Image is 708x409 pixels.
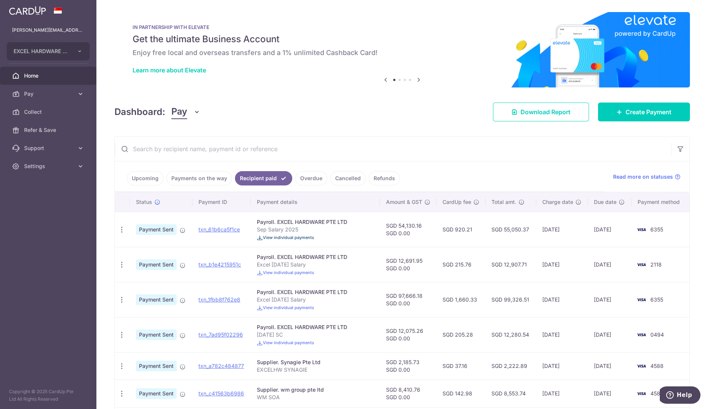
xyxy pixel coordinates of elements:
span: 4588 [650,363,664,369]
span: Charge date [542,198,573,206]
p: WM SOA [257,394,374,401]
td: [DATE] [588,380,632,407]
td: SGD 2,222.89 [485,352,536,380]
td: SGD 1,660.33 [436,282,485,317]
th: Payment method [632,192,690,212]
span: Pay [24,90,74,98]
span: 4588 [650,390,664,397]
td: SGD 97,666.18 SGD 0.00 [380,282,436,317]
td: SGD 205.28 [436,317,485,352]
span: Refer & Save [24,126,74,134]
a: txn_1fbb8f762e8 [198,296,240,303]
span: 6355 [650,296,663,303]
div: Payroll. EXCEL HARDWARE PTE LTD [257,253,374,261]
span: Home [24,72,74,80]
h5: Get the ultimate Business Account [133,33,672,45]
p: Excel [DATE] Salary [257,261,374,268]
td: SGD 12,907.71 [485,247,536,282]
th: Payment details [251,192,380,212]
td: [DATE] [536,352,588,380]
td: SGD 12,280.54 [485,317,536,352]
td: SGD 8,553.74 [485,380,536,407]
a: View individual payments [257,340,314,345]
div: Supplier. wm group pte ltd [257,386,374,394]
td: [DATE] [536,247,588,282]
span: View individual payments [263,235,314,240]
div: Payroll. EXCEL HARDWARE PTE LTD [257,323,374,331]
a: txn_b1e4215951c [198,261,241,268]
td: SGD 37.16 [436,352,485,380]
span: Amount & GST [386,198,422,206]
td: [DATE] [588,317,632,352]
span: 0494 [650,331,664,338]
span: 2118 [650,261,662,268]
td: SGD 54,130.16 SGD 0.00 [380,212,436,247]
th: Payment ID [192,192,251,212]
div: Supplier. Synagie Pte Ltd [257,358,374,366]
span: Collect [24,108,74,116]
div: Payroll. EXCEL HARDWARE PTE LTD [257,288,374,296]
td: [DATE] [536,212,588,247]
img: Renovation banner [114,12,690,87]
p: IN PARTNERSHIP WITH ELEVATE [133,24,672,30]
button: Pay [171,105,200,119]
span: Payment Sent [136,259,177,270]
p: [DATE] SC [257,331,374,339]
span: View individual payments [263,270,314,275]
span: Create Payment [626,107,671,116]
span: Payment Sent [136,388,177,399]
td: SGD 12,691.95 SGD 0.00 [380,247,436,282]
a: txn_7ad95f02296 [198,331,243,338]
span: CardUp fee [442,198,471,206]
span: Pay [171,105,187,119]
p: Sep Salary 2025 [257,226,374,233]
a: Overdue [295,171,327,185]
span: 6355 [650,226,663,233]
span: View individual payments [263,340,314,345]
td: SGD 920.21 [436,212,485,247]
iframe: Opens a widget where you can find more information [660,386,700,405]
p: EXCELHW SYNAGIE [257,366,374,374]
span: Read more on statuses [613,173,673,181]
span: View individual payments [263,305,314,310]
span: Payment Sent [136,329,177,340]
img: CardUp [9,6,46,15]
a: View individual payments [257,305,314,310]
td: SGD 142.98 [436,380,485,407]
a: txn_61b6ca5f1ce [198,226,240,233]
td: SGD 55,050.37 [485,212,536,247]
a: Create Payment [598,103,690,121]
p: [PERSON_NAME][EMAIL_ADDRESS][DOMAIN_NAME] [12,26,84,34]
span: EXCEL HARDWARE PTE LTD [14,47,69,55]
span: Status [136,198,152,206]
td: [DATE] [588,352,632,380]
img: Bank Card [634,330,649,339]
td: SGD 215.76 [436,247,485,282]
div: Payroll. EXCEL HARDWARE PTE LTD [257,218,374,226]
span: Settings [24,162,74,170]
img: Bank Card [634,225,649,234]
td: SGD 12,075.26 SGD 0.00 [380,317,436,352]
input: Search by recipient name, payment id or reference [115,137,671,161]
span: Payment Sent [136,361,177,371]
img: Bank Card [634,362,649,371]
a: txn_a782c484877 [198,363,244,369]
h6: Enjoy free local and overseas transfers and a 1% unlimited Cashback Card! [133,48,672,57]
a: View individual payments [257,270,314,275]
a: Payments on the way [166,171,232,185]
a: Refunds [369,171,400,185]
span: Payment Sent [136,224,177,235]
td: [DATE] [536,380,588,407]
td: [DATE] [588,282,632,317]
img: Bank Card [634,260,649,269]
img: Bank Card [634,295,649,304]
span: Payment Sent [136,294,177,305]
a: Learn more about Elevate [133,66,206,74]
span: Download Report [520,107,571,116]
td: SGD 99,326.51 [485,282,536,317]
a: View individual payments [257,235,314,240]
span: Due date [594,198,616,206]
a: Upcoming [127,171,163,185]
td: SGD 8,410.76 SGD 0.00 [380,380,436,407]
